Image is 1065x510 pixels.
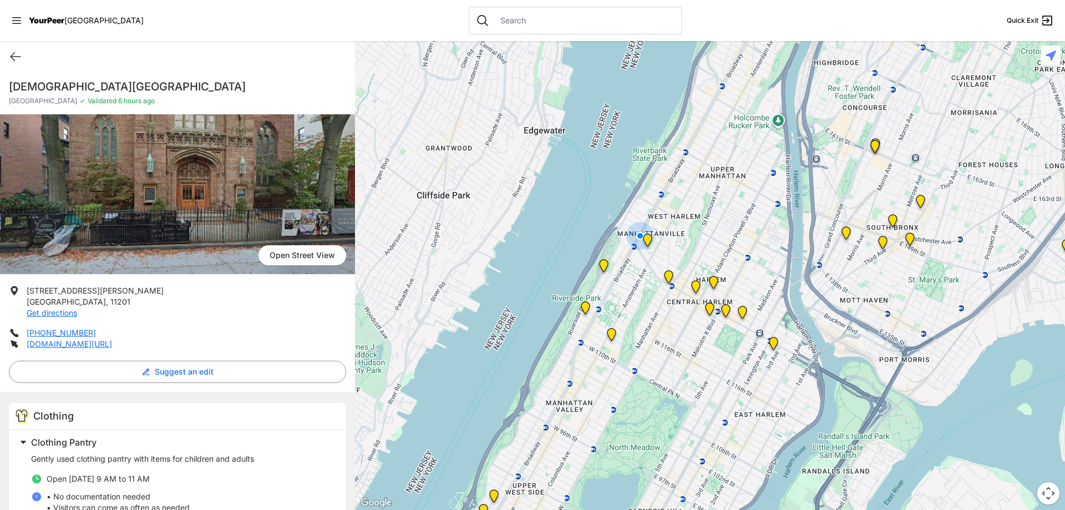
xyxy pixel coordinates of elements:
[29,16,64,25] span: YourPeer
[31,453,333,464] p: Gently used clothing pantry with items for children and adults
[27,297,106,306] span: [GEOGRAPHIC_DATA]
[88,97,116,105] span: Validated
[79,97,85,105] span: ✓
[909,190,932,217] div: Bronx Youth Center (BYC)
[702,271,725,298] div: Manhattan
[116,97,155,105] span: 6 hours ago
[835,222,858,249] div: Harm Reduction Center
[494,15,674,26] input: Search
[684,276,707,302] div: Uptown/Harlem DYCD Youth Drop-in Center
[899,228,921,255] div: The Bronx Pride Center
[27,339,112,349] a: [DOMAIN_NAME][URL]
[1037,482,1059,504] button: Map camera controls
[358,496,394,510] a: Open this area in Google Maps (opens a new window)
[110,297,130,306] span: 11201
[881,210,904,236] div: The Bronx
[27,308,77,317] a: Get directions
[47,474,150,483] span: Open [DATE] 9 AM to 11 AM
[622,218,658,254] div: You are here!
[9,361,346,383] button: Suggest an edit
[600,324,623,350] div: The Cathedral Church of St. John the Divine
[33,410,74,422] span: Clothing
[358,496,394,510] img: Google
[714,300,737,326] div: Manhattan
[592,255,615,281] div: Manhattan
[657,266,680,292] div: The PILLARS – Holistic Recovery Support
[258,245,346,265] span: Open Street View
[106,297,108,306] span: ,
[864,135,886,162] div: South Bronx NeON Works
[762,332,785,359] div: Main Location
[31,437,97,448] span: Clothing Pantry
[29,17,144,24] a: YourPeer[GEOGRAPHIC_DATA]
[9,97,77,105] span: [GEOGRAPHIC_DATA]
[27,328,96,337] a: [PHONE_NUMBER]
[155,366,214,377] span: Suggest an edit
[731,301,754,328] div: East Harlem
[1007,14,1054,27] a: Quick Exit
[9,79,346,94] h1: [DEMOGRAPHIC_DATA][GEOGRAPHIC_DATA]
[1007,16,1038,25] span: Quick Exit
[64,16,144,25] span: [GEOGRAPHIC_DATA]
[864,134,887,160] div: Bronx
[27,286,164,295] span: [STREET_ADDRESS][PERSON_NAME]
[574,297,597,324] div: Ford Hall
